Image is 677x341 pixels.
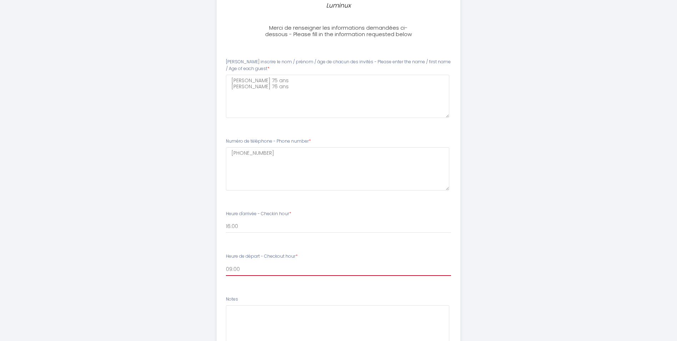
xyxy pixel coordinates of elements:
[226,296,238,303] label: Notes
[226,59,451,72] label: [PERSON_NAME] inscrire le nom / prénom / âge de chacun des invités - Please enter the name / firs...
[226,211,291,217] label: Heure d'arrivée - Checkin hour
[259,25,418,38] h3: Merci de renseigner les informations demandées ci-dessous - Please fill in the information reques...
[226,253,298,260] label: Heure de départ - Checkout hour
[226,138,311,145] label: Numéro de téléphone - Phone number
[262,1,415,10] p: Luminux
